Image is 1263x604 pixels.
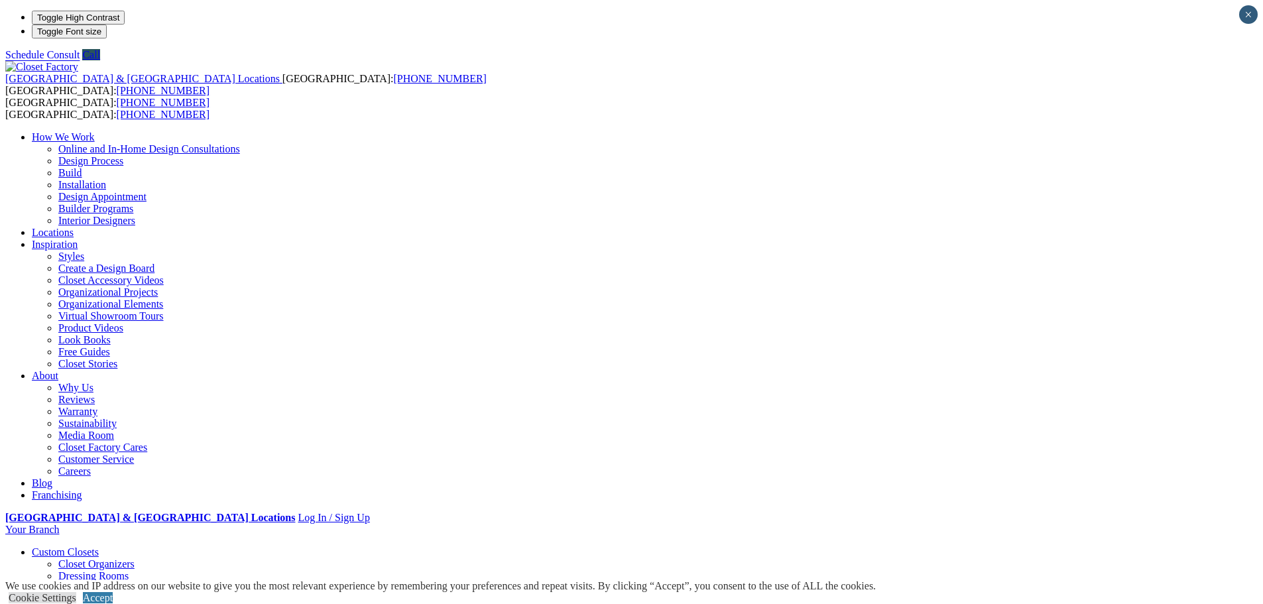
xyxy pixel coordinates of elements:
a: How We Work [32,131,95,143]
a: Virtual Showroom Tours [58,310,164,322]
a: Design Process [58,155,123,166]
a: Franchising [32,489,82,501]
a: Blog [32,477,52,489]
a: Schedule Consult [5,49,80,60]
span: [GEOGRAPHIC_DATA]: [GEOGRAPHIC_DATA]: [5,73,487,96]
a: Careers [58,465,91,477]
button: Toggle High Contrast [32,11,125,25]
a: Build [58,167,82,178]
a: Closet Stories [58,358,117,369]
span: [GEOGRAPHIC_DATA]: [GEOGRAPHIC_DATA]: [5,97,210,120]
a: Look Books [58,334,111,345]
a: Locations [32,227,74,238]
a: Create a Design Board [58,263,154,274]
button: Close [1239,5,1258,24]
a: [PHONE_NUMBER] [393,73,486,84]
a: Installation [58,179,106,190]
a: Custom Closets [32,546,99,558]
a: [PHONE_NUMBER] [117,109,210,120]
a: Styles [58,251,84,262]
a: Online and In-Home Design Consultations [58,143,240,154]
span: [GEOGRAPHIC_DATA] & [GEOGRAPHIC_DATA] Locations [5,73,280,84]
a: Builder Programs [58,203,133,214]
span: Toggle High Contrast [37,13,119,23]
a: Warranty [58,406,97,417]
a: Call [82,49,100,60]
div: We use cookies and IP address on our website to give you the most relevant experience by remember... [5,580,876,592]
button: Toggle Font size [32,25,107,38]
a: Accept [83,592,113,603]
a: Closet Organizers [58,558,135,570]
a: [PHONE_NUMBER] [117,97,210,108]
a: Product Videos [58,322,123,333]
a: Cookie Settings [9,592,76,603]
img: Closet Factory [5,61,78,73]
a: Design Appointment [58,191,147,202]
a: [PHONE_NUMBER] [117,85,210,96]
a: Free Guides [58,346,110,357]
a: Log In / Sign Up [298,512,369,523]
a: About [32,370,58,381]
a: Organizational Elements [58,298,163,310]
a: Inspiration [32,239,78,250]
a: [GEOGRAPHIC_DATA] & [GEOGRAPHIC_DATA] Locations [5,512,295,523]
a: Closet Factory Cares [58,442,147,453]
a: Customer Service [58,453,134,465]
a: Closet Accessory Videos [58,274,164,286]
a: Why Us [58,382,93,393]
a: Interior Designers [58,215,135,226]
a: [GEOGRAPHIC_DATA] & [GEOGRAPHIC_DATA] Locations [5,73,282,84]
a: Dressing Rooms [58,570,129,581]
span: Toggle Font size [37,27,101,36]
a: Reviews [58,394,95,405]
a: Organizational Projects [58,286,158,298]
a: Sustainability [58,418,117,429]
a: Your Branch [5,524,59,535]
a: Media Room [58,430,114,441]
